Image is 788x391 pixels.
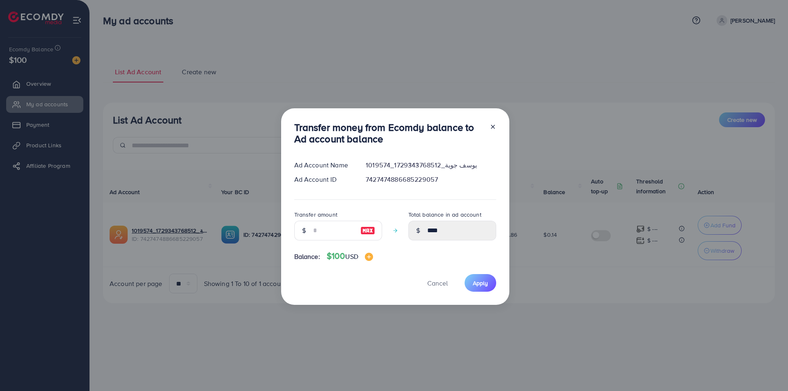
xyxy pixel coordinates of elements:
[345,252,358,261] span: USD
[327,251,373,261] h4: $100
[427,279,448,288] span: Cancel
[294,210,337,219] label: Transfer amount
[365,253,373,261] img: image
[294,121,483,145] h3: Transfer money from Ecomdy balance to Ad account balance
[465,274,496,292] button: Apply
[359,160,502,170] div: 1019574_يوسف جوية_1729343768512
[360,226,375,236] img: image
[417,274,458,292] button: Cancel
[408,210,481,219] label: Total balance in ad account
[473,279,488,287] span: Apply
[294,252,320,261] span: Balance:
[288,160,360,170] div: Ad Account Name
[753,354,782,385] iframe: Chat
[288,175,360,184] div: Ad Account ID
[359,175,502,184] div: 7427474886685229057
